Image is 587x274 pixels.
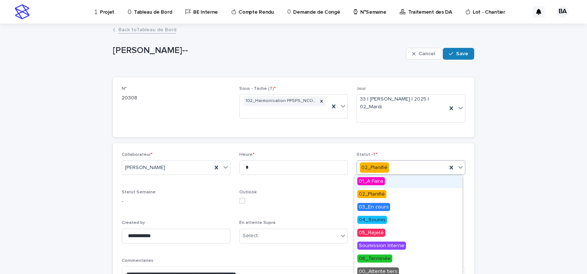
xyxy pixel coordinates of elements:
[357,229,385,237] span: 05_Rejeté
[357,87,366,91] span: Jour
[122,221,145,225] span: Created by
[357,242,406,250] span: Soumission Interne
[122,87,127,91] span: N°
[113,45,403,56] p: [PERSON_NAME]--
[357,177,385,185] span: 01_A Faire
[354,253,462,266] div: 06_Terminée
[122,152,153,157] span: Collaborateur
[357,254,392,263] span: 06_Terminée
[239,221,275,225] span: En attente Supra
[354,201,462,214] div: 03_En cours
[354,188,462,201] div: 02_Planifié
[357,190,386,198] span: 02_Planifié
[360,95,444,111] span: 33 | [PERSON_NAME] | 2025 | 02_Mardi
[354,240,462,253] div: Soumission Interne
[125,164,165,172] span: [PERSON_NAME]
[239,87,276,91] span: Sous - Tâche (T)
[239,152,254,157] span: Heure
[406,48,441,60] button: Cancel
[118,25,176,34] a: Back toTableau de Bord
[443,48,474,60] button: Save
[122,94,230,102] p: 20308
[243,232,261,240] div: Select...
[354,175,462,188] div: 01_A Faire
[122,259,153,263] span: Commentaires
[354,227,462,240] div: 05_Rejeté
[557,6,569,18] div: BA
[418,51,435,56] span: Cancel
[456,51,468,56] span: Save
[357,216,387,224] span: 04_Soumis
[360,162,389,173] div: 02_Planifié
[354,214,462,227] div: 04_Soumis
[243,96,318,106] div: 102_Harmonisation PPSPS_NCO-FR-04-1154456
[357,203,390,211] span: 03_En cours
[239,190,257,194] span: Outlook
[122,198,230,205] p: -
[357,152,378,157] span: Statut -T
[122,190,156,194] span: Statut Semaine
[15,4,29,19] img: stacker-logo-s-only.png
